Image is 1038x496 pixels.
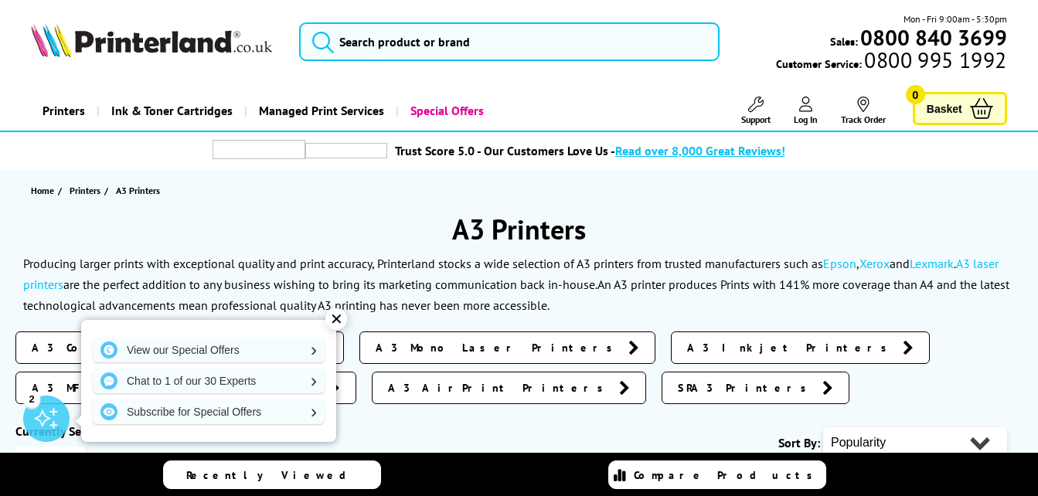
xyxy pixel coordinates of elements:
img: trustpilot rating [305,143,387,158]
a: View our Special Offers [93,338,325,362]
span: Printers [70,182,100,199]
h1: A3 Printers [15,211,1023,247]
span: Support [741,114,771,125]
a: Printers [31,91,97,131]
a: Printers [70,182,104,199]
a: Epson [823,256,856,271]
span: A3 Printers [116,185,160,196]
span: A3 Mono Laser Printers [376,340,621,355]
span: Sort By: [778,435,820,450]
a: Trust Score 5.0 - Our Customers Love Us -Read over 8,000 Great Reviews! [395,143,785,158]
a: A3 AirPrint Printers [372,372,646,404]
a: Printerland Logo [31,23,280,60]
span: 0 [906,85,925,104]
a: 0800 840 3699 [858,30,1007,45]
span: Basket [927,98,962,119]
a: Compare Products [608,460,826,489]
a: Chat to 1 of our 30 Experts [93,369,325,393]
div: Currently Selected [15,423,240,439]
img: Printerland Logo [31,23,272,57]
span: A3 Inkjet Printers [687,340,895,355]
a: A3 Mono Laser Printers [359,331,655,364]
span: A3 Colour Laser Printers [32,340,309,355]
a: A3 laser printers [23,256,999,292]
span: A3 MFP / All-in-One Printers [32,380,322,396]
span: SRA3 Printers [678,380,815,396]
a: Special Offers [396,91,495,131]
img: trustpilot rating [213,140,305,159]
a: SRA3 Printers [662,372,849,404]
a: Track Order [841,97,886,125]
a: Xerox [859,256,890,271]
div: 2 [23,390,40,407]
a: A3 MFP / All-in-One Printers [15,372,356,404]
span: Read over 8,000 Great Reviews! [615,143,785,158]
a: Managed Print Services [244,91,396,131]
a: Support [741,97,771,125]
a: Lexmark [910,256,954,271]
a: Home [31,182,58,199]
a: Log In [794,97,818,125]
span: Customer Service: [776,53,1006,71]
b: 0800 840 3699 [860,23,1007,52]
span: Ink & Toner Cartridges [111,91,233,131]
a: A3 Inkjet Printers [671,331,930,364]
a: Recently Viewed [163,460,381,489]
span: Recently Viewed [186,468,362,482]
span: 0800 995 1992 [862,53,1006,67]
span: Sales: [830,34,858,49]
p: Producing larger prints with exceptional quality and print accuracy, Printerland stocks a wide se... [23,256,999,292]
span: Mon - Fri 9:00am - 5:30pm [904,12,1007,26]
div: ✕ [325,308,347,330]
a: Basket 0 [913,92,1007,125]
input: Search product or brand [299,22,720,61]
span: A3 AirPrint Printers [388,380,611,396]
a: Ink & Toner Cartridges [97,91,244,131]
span: Compare Products [634,468,821,482]
a: Subscribe for Special Offers [93,399,325,424]
a: A3 Colour Laser Printers [15,331,344,364]
span: Log In [794,114,818,125]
